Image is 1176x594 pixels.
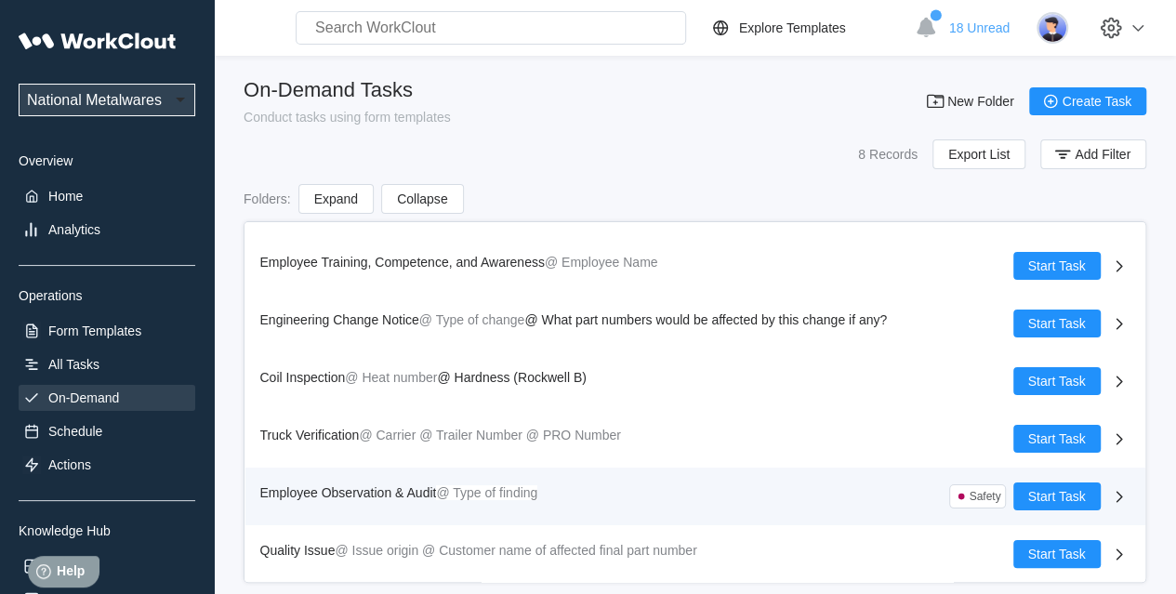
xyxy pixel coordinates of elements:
[709,17,905,39] a: Explore Templates
[48,323,141,338] div: Form Templates
[1013,310,1101,337] button: Start Task
[1028,375,1086,388] span: Start Task
[298,184,374,214] button: Expand
[245,468,1145,525] a: Employee Observation & Audit@ Type of findingSafetyStart Task
[858,147,918,162] div: 8 Records
[260,485,437,500] span: Employee Observation & Audit
[1013,540,1101,568] button: Start Task
[1013,482,1101,510] button: Start Task
[19,523,195,538] div: Knowledge Hub
[419,312,525,327] mark: @ Type of change
[19,418,195,444] a: Schedule
[397,192,447,205] span: Collapse
[524,312,887,327] span: @ What part numbers would be affected by this change if any?
[1075,148,1130,161] span: Add Filter
[48,457,91,472] div: Actions
[1037,12,1068,44] img: user-5.png
[19,351,195,377] a: All Tasks
[245,295,1145,352] a: Engineering Change Notice@ Type of change@ What part numbers would be affected by this change if ...
[19,183,195,209] a: Home
[19,318,195,344] a: Form Templates
[19,385,195,411] a: On-Demand
[260,543,336,558] span: Quality Issue
[914,87,1029,115] button: New Folder
[1028,490,1086,503] span: Start Task
[245,410,1145,468] a: Truck Verification@ Carrier@ Trailer Number@ PRO NumberStart Task
[969,490,1000,503] div: Safety
[19,452,195,478] a: Actions
[422,543,697,558] mark: @ Customer name of affected final part number
[48,222,100,237] div: Analytics
[48,390,119,405] div: On-Demand
[1028,548,1086,561] span: Start Task
[345,370,437,385] mark: @ Heat number
[260,428,360,442] span: Truck Verification
[1063,95,1131,108] span: Create Task
[1028,432,1086,445] span: Start Task
[1040,139,1146,169] button: Add Filter
[48,424,102,439] div: Schedule
[739,20,846,35] div: Explore Templates
[244,191,291,206] div: Folders :
[335,543,418,558] mark: @ Issue origin
[260,312,419,327] span: Engineering Change Notice
[947,95,1014,108] span: New Folder
[932,139,1025,169] button: Export List
[419,428,522,442] mark: @ Trailer Number
[19,288,195,303] div: Operations
[436,485,537,500] mark: @ Type of finding
[949,20,1010,35] span: 18 Unread
[1013,425,1101,453] button: Start Task
[1028,259,1086,272] span: Start Task
[19,153,195,168] div: Overview
[19,217,195,243] a: Analytics
[359,428,416,442] mark: @ Carrier
[545,255,658,270] mark: @ Employee Name
[296,11,686,45] input: Search WorkClout
[314,192,358,205] span: Expand
[245,237,1145,295] a: Employee Training, Competence, and Awareness@ Employee NameStart Task
[244,110,451,125] div: Conduct tasks using form templates
[437,370,586,385] span: @ Hardness (Rockwell B)
[48,189,83,204] div: Home
[245,352,1145,410] a: Coil Inspection@ Heat number@ Hardness (Rockwell B)Start Task
[1029,87,1146,115] button: Create Task
[245,525,1145,583] a: Quality Issue@ Issue origin@ Customer name of affected final part numberStart Task
[260,255,545,270] span: Employee Training, Competence, and Awareness
[1028,317,1086,330] span: Start Task
[1013,252,1101,280] button: Start Task
[48,357,99,372] div: All Tasks
[526,428,621,442] mark: @ PRO Number
[1013,367,1101,395] button: Start Task
[260,370,346,385] span: Coil Inspection
[381,184,463,214] button: Collapse
[19,553,195,579] a: Assets
[948,148,1010,161] span: Export List
[244,78,451,102] div: On-Demand Tasks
